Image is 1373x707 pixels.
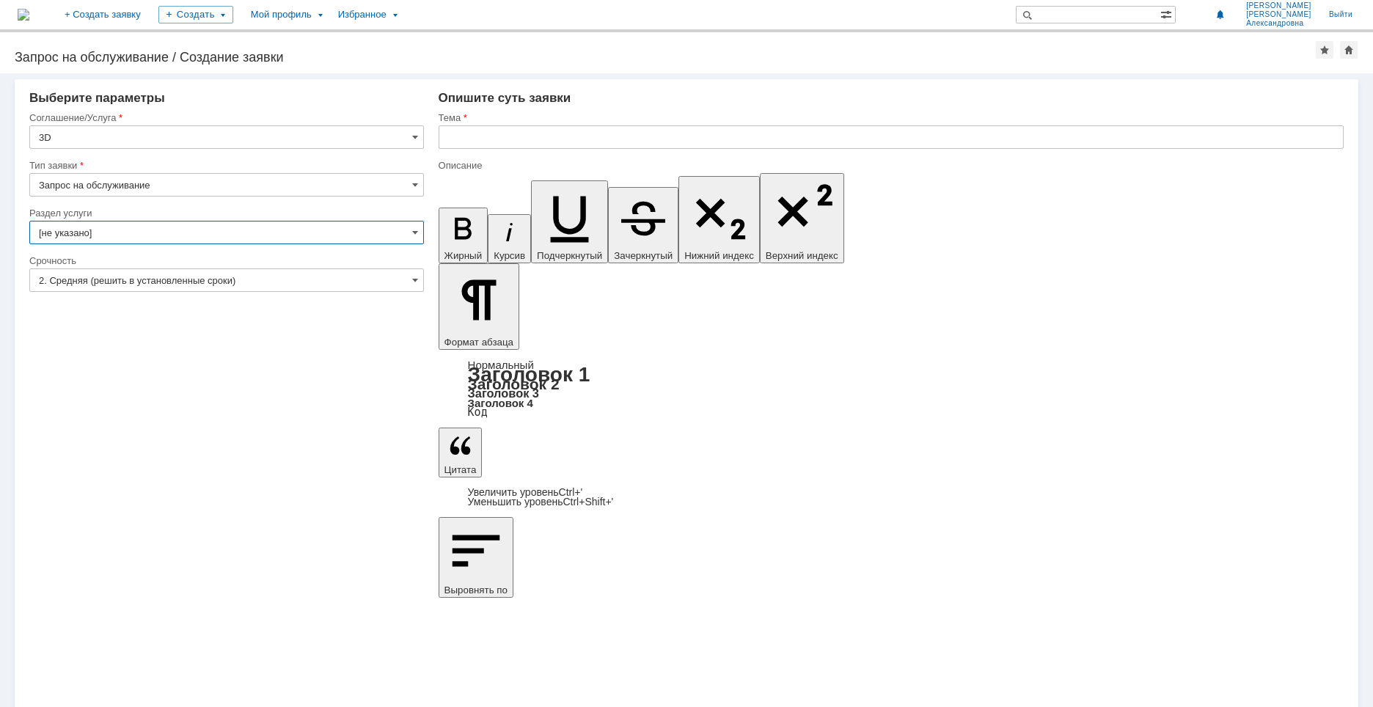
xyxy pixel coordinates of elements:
[29,113,421,122] div: Соглашение/Услуга
[29,208,421,218] div: Раздел услуги
[684,250,754,261] span: Нижний индекс
[444,337,513,348] span: Формат абзаца
[439,428,483,477] button: Цитата
[468,486,583,498] a: Increase
[468,359,534,371] a: Нормальный
[439,113,1341,122] div: Тема
[18,9,29,21] a: Перейти на домашнюю страницу
[444,250,483,261] span: Жирный
[439,91,571,105] span: Опишите суть заявки
[1246,1,1311,10] span: [PERSON_NAME]
[439,517,513,598] button: Выровнять по
[439,263,519,350] button: Формат абзаца
[531,180,608,263] button: Подчеркнутый
[444,464,477,475] span: Цитата
[468,496,614,508] a: Decrease
[468,406,488,419] a: Код
[29,161,421,170] div: Тип заявки
[1316,41,1333,59] div: Добавить в избранное
[29,91,165,105] span: Выберите параметры
[614,250,673,261] span: Зачеркнутый
[559,486,583,498] span: Ctrl+'
[766,250,838,261] span: Верхний индекс
[15,50,1316,65] div: Запрос на обслуживание / Создание заявки
[1340,41,1358,59] div: Сделать домашней страницей
[468,376,560,392] a: Заголовок 2
[1246,10,1311,19] span: [PERSON_NAME]
[444,585,508,596] span: Выровнять по
[439,208,488,263] button: Жирный
[29,256,421,265] div: Срочность
[760,173,844,263] button: Верхний индекс
[608,187,678,263] button: Зачеркнутый
[18,9,29,21] img: logo
[158,6,233,23] div: Создать
[678,176,760,263] button: Нижний индекс
[488,214,531,263] button: Курсив
[1160,7,1175,21] span: Расширенный поиск
[494,250,525,261] span: Курсив
[468,397,533,409] a: Заголовок 4
[468,387,539,400] a: Заголовок 3
[468,363,590,386] a: Заголовок 1
[439,488,1344,507] div: Цитата
[537,250,602,261] span: Подчеркнутый
[563,496,613,508] span: Ctrl+Shift+'
[439,360,1344,417] div: Формат абзаца
[439,161,1341,170] div: Описание
[1246,19,1311,28] span: Александровна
